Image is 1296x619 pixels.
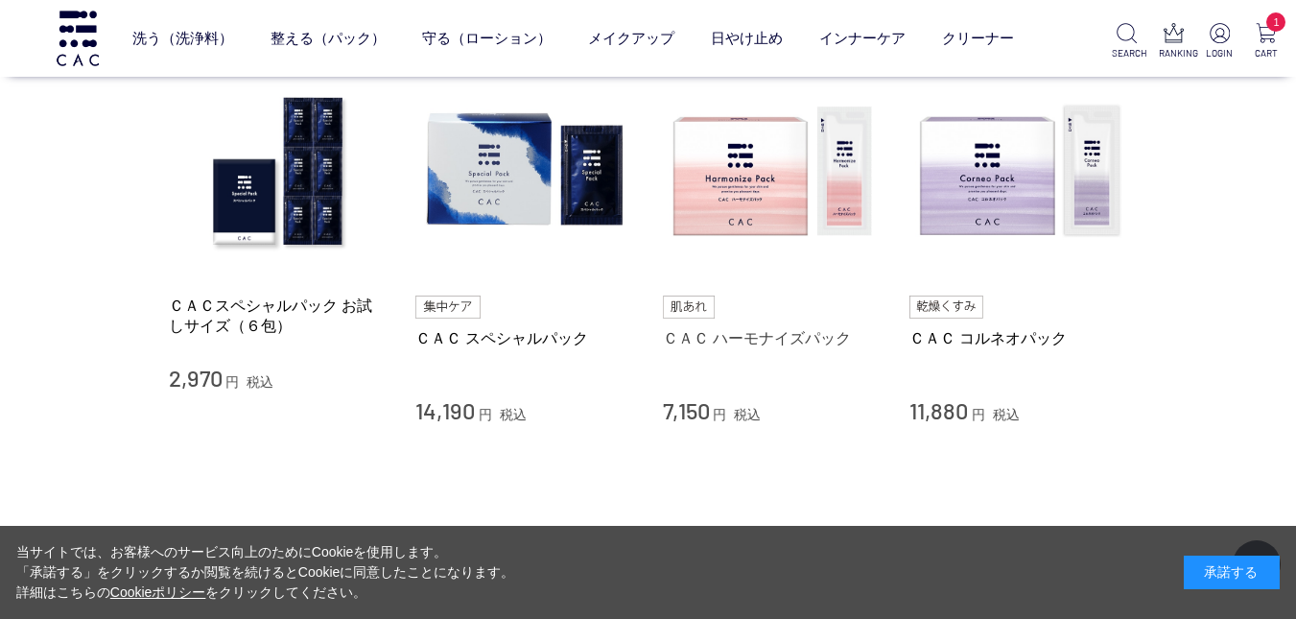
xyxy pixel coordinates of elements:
[415,396,475,424] span: 14,190
[909,62,1128,281] img: ＣＡＣ コルネオパック
[415,296,481,319] img: 集中ケア
[663,62,882,281] img: ＣＡＣ ハーモナイズパック
[909,328,1128,348] a: ＣＡＣ コルネオパック
[16,542,515,603] div: 当サイトでは、お客様へのサービス向上のためにCookieを使用します。 「承諾する」をクリックするか閲覧を続けるとCookieに同意したことになります。 詳細はこちらの をクリックしてください。
[588,12,674,63] a: メイクアップ
[422,12,552,63] a: 守る（ローション）
[1159,23,1189,60] a: RANKING
[942,12,1014,63] a: クリーナー
[169,296,388,337] a: ＣＡＣスペシャルパック お試しサイズ（６包）
[110,584,206,600] a: Cookieポリシー
[169,62,388,281] img: ＣＡＣスペシャルパック お試しサイズ（６包）
[415,62,634,281] img: ＣＡＣ スペシャルパック
[909,396,968,424] span: 11,880
[1112,46,1142,60] p: SEARCH
[713,407,726,422] span: 円
[734,407,761,422] span: 税込
[1184,556,1280,589] div: 承諾する
[415,328,634,348] a: ＣＡＣ スペシャルパック
[1159,46,1189,60] p: RANKING
[663,396,710,424] span: 7,150
[1251,23,1281,60] a: 1 CART
[993,407,1020,422] span: 税込
[1205,23,1235,60] a: LOGIN
[819,12,906,63] a: インナーケア
[711,12,783,63] a: 日やけ止め
[1266,12,1285,32] span: 1
[225,374,239,390] span: 円
[479,407,492,422] span: 円
[909,296,983,319] img: 乾燥くすみ
[247,374,273,390] span: 税込
[169,364,223,392] span: 2,970
[500,407,527,422] span: 税込
[1205,46,1235,60] p: LOGIN
[663,296,715,319] img: 肌あれ
[1112,23,1142,60] a: SEARCH
[54,11,102,65] img: logo
[663,328,882,348] a: ＣＡＣ ハーモナイズパック
[132,12,233,63] a: 洗う（洗浄料）
[271,12,386,63] a: 整える（パック）
[1251,46,1281,60] p: CART
[972,407,985,422] span: 円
